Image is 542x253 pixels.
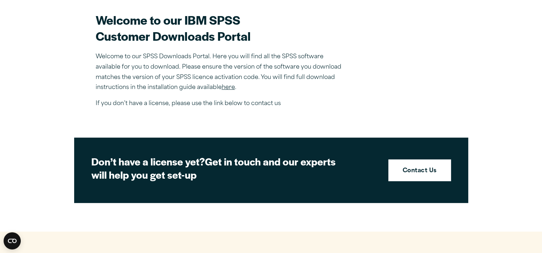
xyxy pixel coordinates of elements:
strong: Contact Us [403,167,437,176]
a: here [222,85,235,90]
a: Contact Us [388,159,451,182]
strong: Don’t have a license yet? [91,154,205,168]
button: Open CMP widget [4,232,21,249]
h2: Get in touch and our experts will help you get set-up [91,155,342,182]
p: Welcome to our SPSS Downloads Portal. Here you will find all the SPSS software available for you ... [96,52,346,93]
p: If you don’t have a license, please use the link below to contact us [96,99,346,109]
h2: Welcome to our IBM SPSS Customer Downloads Portal [96,12,346,44]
